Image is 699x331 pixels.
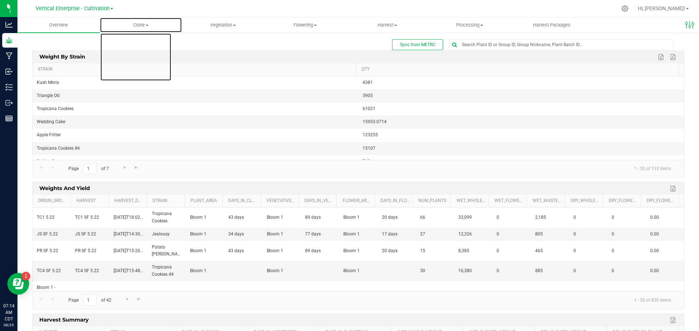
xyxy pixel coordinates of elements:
td: Bloom 1 [186,228,224,241]
td: Tropicana Cookies #4 [147,261,186,281]
td: 0 [492,241,530,261]
td: [DATE]T15:20:00.000Z [109,241,147,261]
a: Harvest [346,17,429,33]
td: 0 [607,228,645,241]
td: [DATE]T15:48:40.000Z [109,281,147,315]
td: 15953.0714 [358,116,684,129]
a: Processing [429,17,511,33]
td: 0 [607,281,645,315]
span: Vertical Enterprise - Cultivation [36,5,110,12]
span: Flowering [264,22,346,28]
a: Go to the next page [119,163,130,173]
td: 61021 [358,102,684,116]
inline-svg: Analytics [5,21,13,28]
td: TC4 SF 5.22 [32,261,71,281]
iframe: Resource center [7,273,29,295]
td: 0.00 [646,241,684,261]
td: Triangle OG [32,89,358,102]
td: 16,380 [454,261,492,281]
td: Bloom 1 [186,261,224,281]
span: Hi, [PERSON_NAME]! [638,5,685,11]
td: 34 days [224,228,262,241]
a: Dry_Flower_Weight [609,198,638,204]
a: Harvest [76,198,106,204]
span: Clone [100,22,182,28]
td: 20 days [378,241,416,261]
a: Harvest_Date [114,198,144,204]
inline-svg: Inbound [5,68,13,75]
td: Kush Mints [32,76,358,89]
td: 15107 [358,142,684,155]
input: 1 [83,163,96,174]
a: Flowering [264,17,346,33]
a: Vegetative_Area [266,198,296,204]
a: Go to the last page [134,294,144,304]
td: PR SF 5.22 [71,241,109,261]
td: TC1 SF 5.22 [71,207,109,227]
td: Wedding Cake [32,116,358,129]
td: TC4 SF 5.22 [71,281,109,315]
button: Sync from METRC [392,39,443,50]
span: Sync from METRC [400,42,435,47]
inline-svg: Inventory [5,84,13,91]
td: 885 [531,281,569,315]
td: Bloom 1 [186,207,224,227]
div: Manage settings [620,5,629,12]
input: Search Plant ID or Group ID, Group Nickname, Plant Batch ID... [449,40,673,50]
td: 0.00 [646,281,684,315]
td: [DATE]T18:02:28.000Z [109,207,147,227]
td: 17 days [378,228,416,241]
span: Vegetation [182,22,264,28]
td: 0.00 [646,228,684,241]
a: Overview [17,17,100,33]
td: 0 [607,241,645,261]
td: 89 days [301,241,339,261]
td: Bloom 1 [262,207,301,227]
td: 0 [492,228,530,241]
td: 0 [492,281,530,315]
td: 0 [607,207,645,227]
span: Weight By Strain [37,51,87,62]
span: Harvest Packages [523,22,580,28]
td: 0 [569,261,607,281]
inline-svg: Reports [5,115,13,122]
td: Tropicana Cookies [32,102,358,116]
a: Flower_Area [343,198,372,204]
td: Bloom 1 [339,228,377,241]
a: Harvest Packages [511,17,593,33]
span: Page of 42 [62,294,117,306]
td: 805 [531,228,569,241]
iframe: Resource center unread badge [21,272,30,280]
a: Export to Excel [656,52,667,62]
a: Origin_Group [38,198,68,204]
td: Apple Fritter [32,129,358,142]
span: Weights and Yield [37,182,92,194]
p: 07:14 AM CDT [3,303,14,322]
span: Overview [39,22,78,28]
td: 0 [607,261,645,281]
td: Bloom 1 [186,281,224,315]
a: Go to the next page [122,294,133,304]
span: Harvest Summary [37,314,91,325]
td: [DATE]T15:48:40.000Z [109,261,147,281]
span: 1 - 20 of 830 items [628,294,677,305]
td: Bloom 1 [262,228,301,241]
td: 0 [569,207,607,227]
td: 20 days [378,207,416,227]
td: 465 [531,241,569,261]
td: Jealousy [147,228,186,241]
td: Bloom 1 [339,241,377,261]
td: 30 [416,261,454,281]
td: 77 days [301,228,339,241]
td: 12,326 [454,228,492,241]
td: 66 [416,207,454,227]
td: Tropicana Cookies [147,207,186,227]
input: 1 [83,294,96,306]
inline-svg: Grow [5,37,13,44]
td: Bloom 1 [262,281,301,315]
td: Bloom 1 [339,281,377,315]
td: JS SF 5.22 [32,228,71,241]
td: Potato [PERSON_NAME] [147,241,186,261]
a: Dry_Flower_by_Plant [647,198,676,204]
